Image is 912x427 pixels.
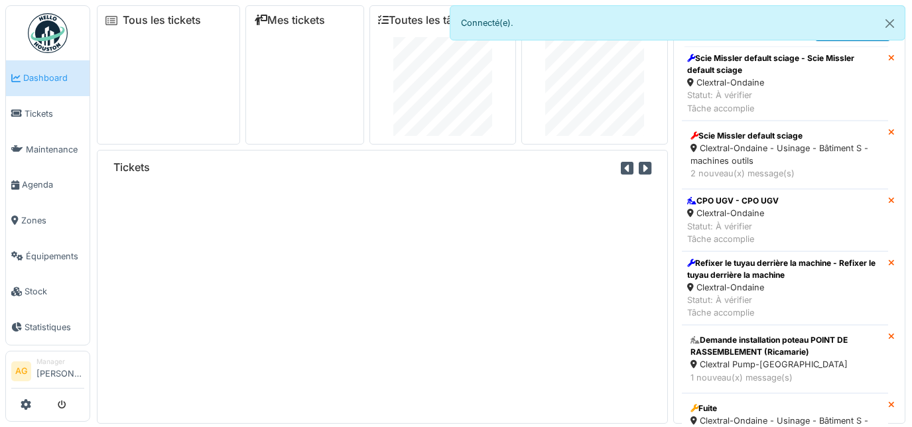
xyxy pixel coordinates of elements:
[254,14,325,27] a: Mes tickets
[28,13,68,53] img: Badge_color-CXgf-gQk.svg
[690,167,879,180] div: 2 nouveau(x) message(s)
[11,357,84,389] a: AG Manager[PERSON_NAME]
[687,89,883,114] div: Statut: À vérifier Tâche accomplie
[682,121,888,190] a: Scie Missler default sciage Clextral-Ondaine - Usinage - Bâtiment S - machines outils 2 nouveau(x...
[690,142,879,167] div: Clextral-Ondaine - Usinage - Bâtiment S - machines outils
[6,167,90,203] a: Agenda
[11,361,31,381] li: AG
[687,195,779,207] div: CPO UGV - CPO UGV
[123,14,201,27] a: Tous les tickets
[6,203,90,239] a: Zones
[687,294,883,319] div: Statut: À vérifier Tâche accomplie
[36,357,84,385] li: [PERSON_NAME]
[6,310,90,345] a: Statistiques
[687,76,883,89] div: Clextral-Ondaine
[682,251,888,326] a: Refixer le tuyau derrière la machine - Refixer le tuyau derrière la machine Clextral-Ondaine Stat...
[682,325,888,393] a: Demande installation poteau POINT DE RASSEMBLEMENT (Ricamarie) Clextral Pump-[GEOGRAPHIC_DATA] 1 ...
[6,96,90,132] a: Tickets
[6,274,90,310] a: Stock
[690,371,879,384] div: 1 nouveau(x) message(s)
[875,6,905,41] button: Close
[23,72,84,84] span: Dashboard
[690,358,879,371] div: Clextral Pump-[GEOGRAPHIC_DATA]
[26,250,84,263] span: Équipements
[22,178,84,191] span: Agenda
[687,281,883,294] div: Clextral-Ondaine
[25,107,84,120] span: Tickets
[26,143,84,156] span: Maintenance
[6,131,90,167] a: Maintenance
[687,52,883,76] div: Scie Missler default sciage - Scie Missler default sciage
[25,285,84,298] span: Stock
[113,161,150,174] h6: Tickets
[450,5,906,40] div: Connecté(e).
[21,214,84,227] span: Zones
[6,60,90,96] a: Dashboard
[690,402,879,414] div: Fuite
[682,46,888,121] a: Scie Missler default sciage - Scie Missler default sciage Clextral-Ondaine Statut: À vérifierTâch...
[378,14,477,27] a: Toutes les tâches
[687,257,883,281] div: Refixer le tuyau derrière la machine - Refixer le tuyau derrière la machine
[687,220,779,245] div: Statut: À vérifier Tâche accomplie
[6,238,90,274] a: Équipements
[687,207,779,219] div: Clextral-Ondaine
[690,334,879,358] div: Demande installation poteau POINT DE RASSEMBLEMENT (Ricamarie)
[690,130,879,142] div: Scie Missler default sciage
[682,189,888,251] a: CPO UGV - CPO UGV Clextral-Ondaine Statut: À vérifierTâche accomplie
[36,357,84,367] div: Manager
[25,321,84,334] span: Statistiques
